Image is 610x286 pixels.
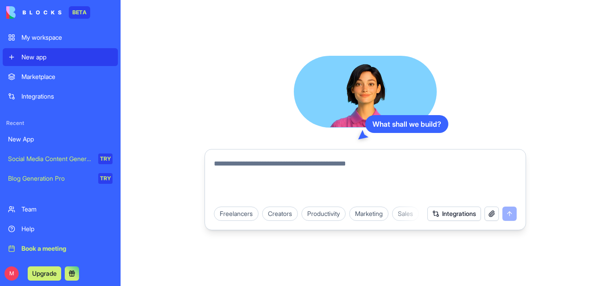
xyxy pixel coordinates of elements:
a: Help [3,220,118,238]
a: BETA [6,6,90,19]
div: Integrations [21,92,113,101]
button: Upgrade [28,266,61,281]
div: TRY [98,153,113,164]
div: Creators [262,207,298,221]
div: Blog Generation Pro [8,174,92,183]
div: Book a meeting [21,244,113,253]
div: Productivity [301,207,346,221]
div: Sales [392,207,419,221]
div: New App [8,135,113,144]
a: New app [3,48,118,66]
a: Upgrade [28,269,61,278]
div: Social Media Content Generator [8,154,92,163]
span: Recent [3,120,118,127]
div: TRY [98,173,113,184]
div: What shall we build? [365,115,448,133]
span: M [4,266,19,281]
button: Integrations [427,207,481,221]
a: Marketplace [3,68,118,86]
div: New app [21,53,113,62]
div: My workspace [21,33,113,42]
div: Marketing [349,207,389,221]
a: My workspace [3,29,118,46]
div: Marketplace [21,72,113,81]
img: logo [6,6,62,19]
a: Blog Generation ProTRY [3,170,118,187]
div: BETA [69,6,90,19]
div: Team [21,205,113,214]
a: New App [3,130,118,148]
a: Book a meeting [3,240,118,257]
a: Team [3,200,118,218]
a: Integrations [3,87,118,105]
div: Freelancers [214,207,259,221]
div: Help [21,224,113,233]
a: Social Media Content GeneratorTRY [3,150,118,168]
